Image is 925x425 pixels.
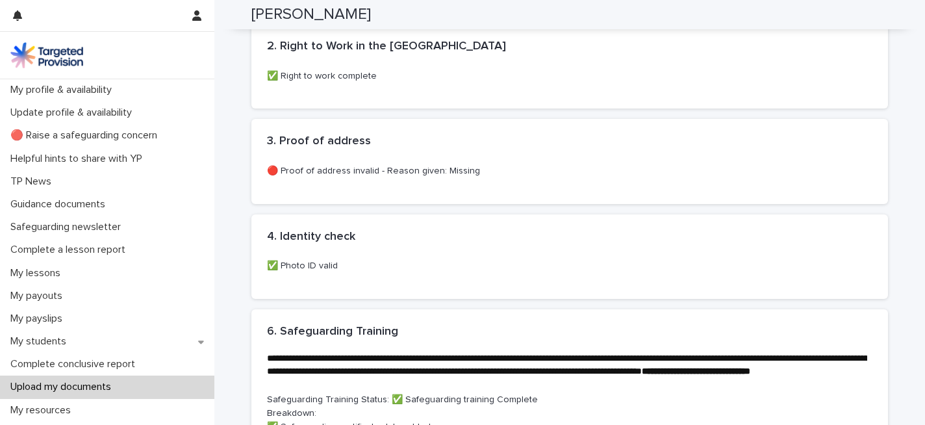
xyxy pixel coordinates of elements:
p: Complete conclusive report [5,358,146,370]
p: Complete a lesson report [5,244,136,256]
h2: 4. Identity check [267,230,355,244]
h2: 6. Safeguarding Training [267,325,398,339]
p: Helpful hints to share with YP [5,153,153,165]
p: Safeguarding newsletter [5,221,131,233]
p: ✅ Photo ID valid [267,259,872,273]
p: My profile & availability [5,84,122,96]
p: My payouts [5,290,73,302]
p: My lessons [5,267,71,279]
p: Update profile & availability [5,107,142,119]
p: 🔴 Proof of address invalid - Reason given: Missing [267,164,872,178]
p: Upload my documents [5,381,121,393]
p: ✅ Right to work complete [267,70,872,83]
h2: 3. Proof of address [267,135,371,149]
h2: 2. Right to Work in the [GEOGRAPHIC_DATA] [267,40,506,54]
p: TP News [5,175,62,188]
p: My students [5,335,77,348]
p: My resources [5,404,81,417]
h2: [PERSON_NAME] [251,5,371,24]
p: My payslips [5,313,73,325]
p: Guidance documents [5,198,116,211]
img: M5nRWzHhSzIhMunXDL62 [10,42,83,68]
p: 🔴 Raise a safeguarding concern [5,129,168,142]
